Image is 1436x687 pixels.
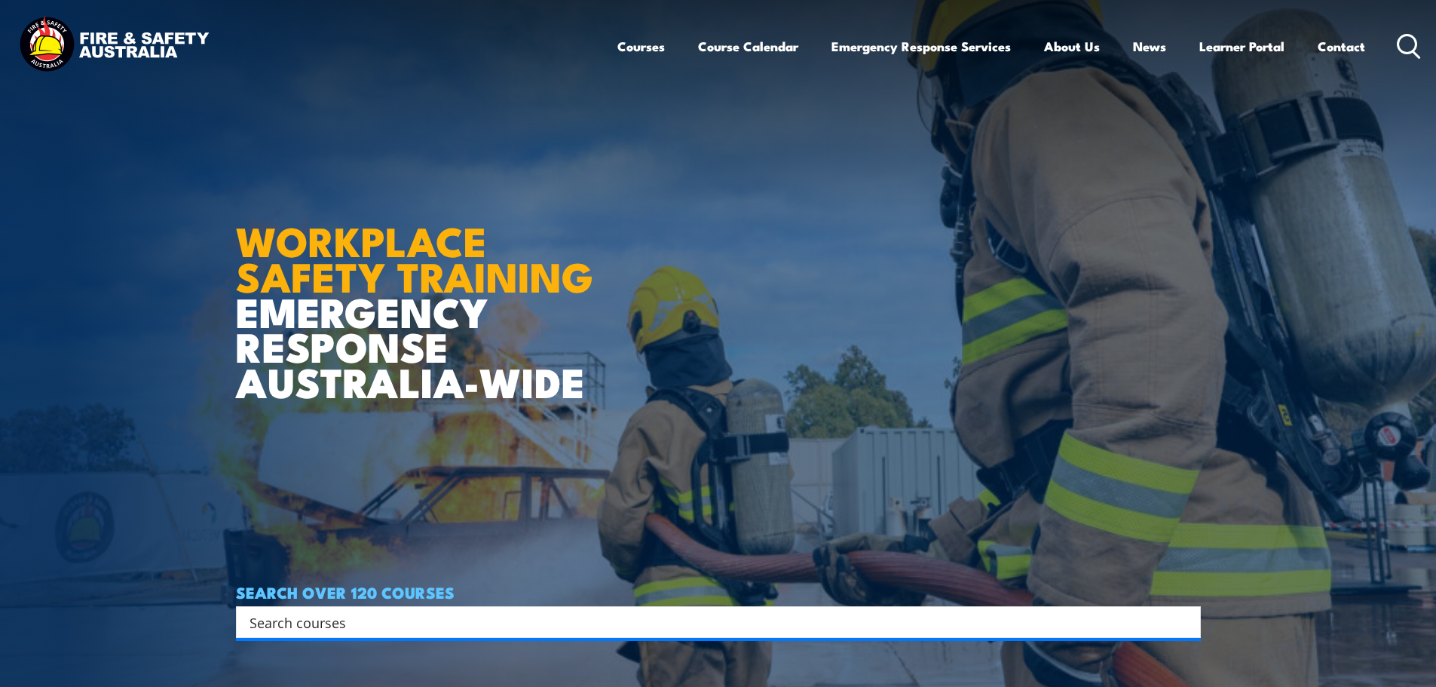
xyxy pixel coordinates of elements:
[1318,26,1365,66] a: Contact
[831,26,1011,66] a: Emergency Response Services
[253,612,1171,633] form: Search form
[1199,26,1284,66] a: Learner Portal
[1133,26,1166,66] a: News
[698,26,798,66] a: Course Calendar
[236,208,593,306] strong: WORKPLACE SAFETY TRAINING
[1174,612,1196,633] button: Search magnifier button
[617,26,665,66] a: Courses
[236,185,605,399] h1: EMERGENCY RESPONSE AUSTRALIA-WIDE
[1044,26,1100,66] a: About Us
[236,584,1201,600] h4: SEARCH OVER 120 COURSES
[250,611,1168,633] input: Search input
